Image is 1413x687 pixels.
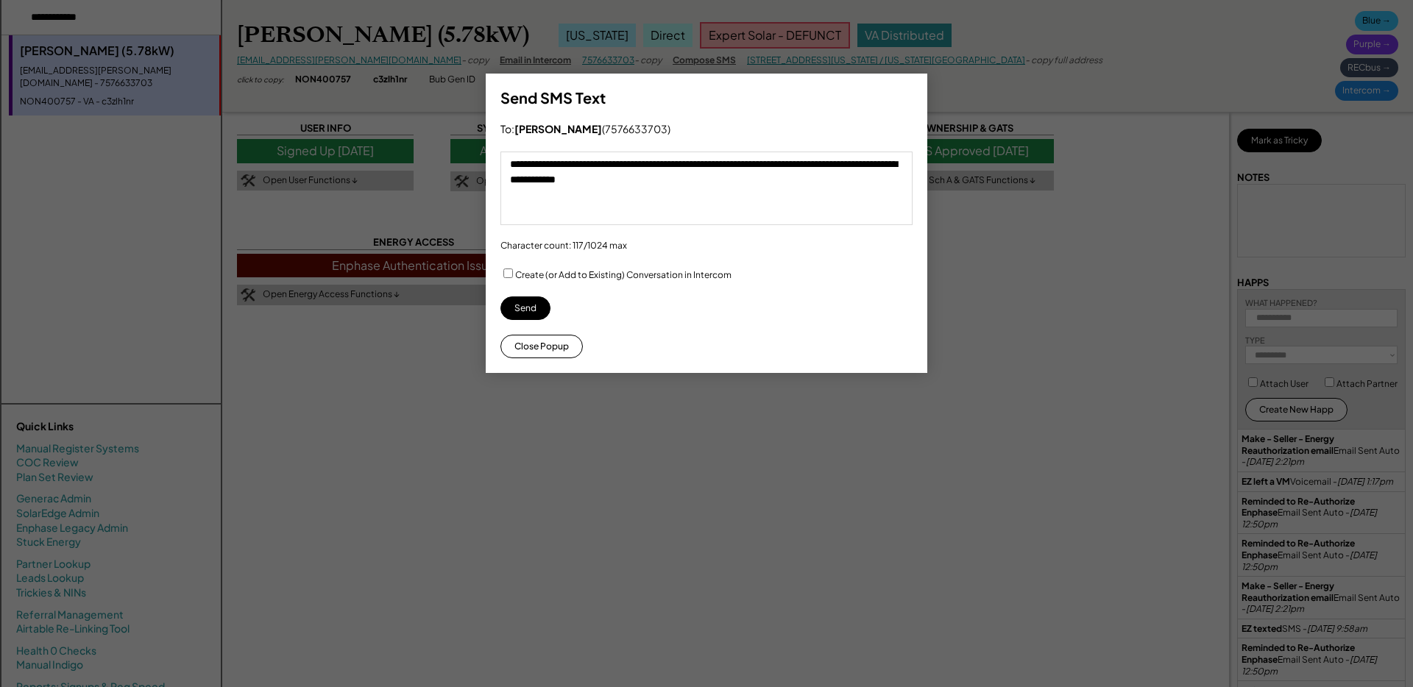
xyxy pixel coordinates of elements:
[500,335,583,358] button: Close Popup
[500,240,627,252] div: Character count: 117/1024 max
[500,88,606,107] h3: Send SMS Text
[515,269,732,280] label: Create (or Add to Existing) Conversation in Intercom
[500,122,670,137] div: To: (7576633703)
[514,122,602,135] strong: [PERSON_NAME]
[500,296,550,320] button: Send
